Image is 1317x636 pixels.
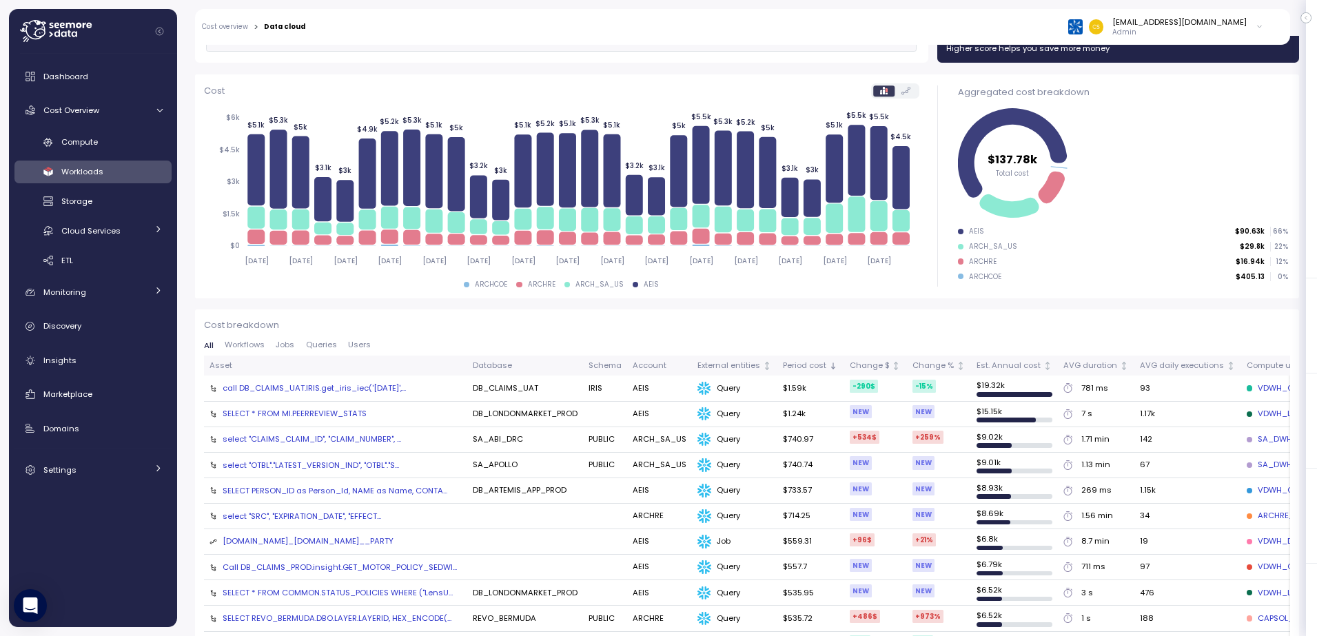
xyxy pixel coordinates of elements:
p: 66 % [1271,227,1287,236]
tspan: [DATE] [600,256,624,265]
div: SELECT PERSON_ID as Person_Id, NAME as Name, CONTA... [223,485,447,496]
div: > [254,23,258,32]
div: Query [697,612,772,626]
div: 8.7 min [1081,535,1110,548]
td: $ 9.02k [971,427,1058,453]
td: 476 [1134,580,1241,606]
p: $16.94k [1236,257,1265,267]
td: $733.57 [777,478,844,504]
div: ARCH_SA_US [969,242,1017,252]
p: Cost breakdown [204,318,1290,332]
div: Schema [589,360,622,372]
span: Cloud Services [61,225,121,236]
span: Compute [61,136,98,147]
tspan: [DATE] [333,256,357,265]
span: Monitoring [43,287,86,298]
tspan: $3.1k [648,164,664,173]
div: AVG duration [1063,360,1117,372]
td: $ 8.69k [971,504,1058,529]
div: 269 ms [1081,484,1112,497]
div: Query [697,433,772,447]
div: 781 ms [1081,382,1108,395]
div: NEW [850,584,872,597]
th: Est. Annual costNot sorted [971,356,1058,376]
div: select "CLAIMS_CLAIM_ID", "CLAIM_NUMBER", ... [223,433,401,444]
tspan: $5.5k [846,112,866,121]
tspan: $5.3k [402,116,421,125]
div: SELECT * FROM COMMON.STATUS_POLICIES WHERE ("LensU... [223,587,453,598]
div: Period cost [783,360,826,372]
div: call DB_CLAIMS_UAT.IRIS.get_iris_iec('[DATE]',... [223,382,406,393]
div: Sorted descending [828,361,838,371]
div: NEW [912,456,935,469]
td: ARCHRE [627,606,692,631]
div: Query [697,382,772,396]
tspan: [DATE] [467,256,491,265]
div: ARCHCOE [969,272,1001,282]
td: AEIS [627,555,692,580]
tspan: [DATE] [733,256,757,265]
tspan: $5k [672,122,686,131]
td: 1.15k [1134,478,1241,504]
th: Period costSorted descending [777,356,844,376]
tspan: $5.5k [868,112,888,121]
td: 93 [1134,376,1241,401]
td: $ 6.79k [971,555,1058,580]
td: 142 [1134,427,1241,453]
div: 3 s [1081,587,1093,599]
span: Settings [43,464,76,475]
div: Not sorted [891,361,901,371]
td: DB_LONDONMARKET_PROD [467,580,583,606]
div: ARCHRE [969,257,997,267]
a: Workloads [14,161,172,183]
tspan: $3.2k [469,162,488,171]
a: Cost Overview [14,96,172,124]
td: SA_ABI_DRC [467,427,583,453]
div: NEW [912,405,935,418]
tspan: $5.1k [514,121,531,130]
div: +21 % [912,533,936,546]
tspan: [DATE] [511,256,535,265]
td: $740.97 [777,427,844,453]
td: 188 [1134,606,1241,631]
td: 34 [1134,504,1241,529]
tspan: $3k [227,178,240,187]
div: select "OTBL"."LATEST_VERSION_IND", "OTBL"."S... [223,460,399,471]
td: AEIS [627,376,692,401]
td: $ 6.52k [971,606,1058,631]
th: AVG durationNot sorted [1058,356,1134,376]
div: Query [697,586,772,600]
a: Compute [14,131,172,154]
a: Dashboard [14,63,172,90]
td: AEIS [627,529,692,555]
tspan: $5k [449,123,463,132]
a: Marketplace [14,380,172,408]
th: Change %Not sorted [907,356,971,376]
tspan: Total cost [996,168,1029,177]
tspan: $3.1k [782,164,798,173]
div: NEW [850,508,872,521]
div: Query [697,509,772,523]
div: Asset [210,360,462,372]
tspan: $5.1k [425,121,442,130]
td: DB_LONDONMARKET_PROD [467,402,583,427]
div: ARCHRE [528,280,555,289]
tspan: $4.9k [357,125,378,134]
td: $ 15.15k [971,402,1058,427]
div: Not sorted [1119,361,1129,371]
tspan: $137.78k [988,151,1038,167]
tspan: [DATE] [644,256,668,265]
div: Change % [912,360,954,372]
p: $405.13 [1236,272,1265,282]
div: 7 s [1081,408,1092,420]
td: AEIS [627,402,692,427]
tspan: [DATE] [289,256,313,265]
span: Insights [43,355,76,366]
div: NEW [850,456,872,469]
div: 1.71 min [1081,433,1110,446]
div: 1 s [1081,613,1091,625]
a: Cloud Services [14,219,172,242]
div: -15 % [912,380,936,393]
tspan: $5k [761,123,775,132]
a: Storage [14,190,172,213]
